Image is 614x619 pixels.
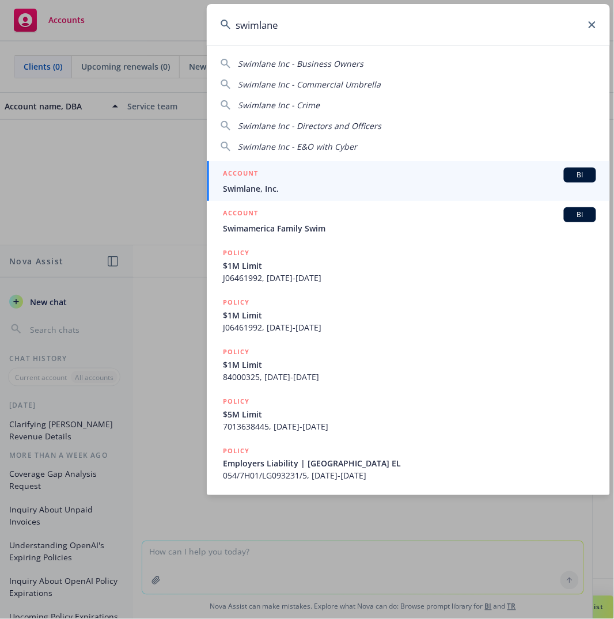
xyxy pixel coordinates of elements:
[207,439,610,488] a: POLICYEmployers Liability | [GEOGRAPHIC_DATA] EL054/7H01/LG093231/5, [DATE]-[DATE]
[223,445,249,457] h5: POLICY
[207,4,610,45] input: Search...
[568,210,592,220] span: BI
[207,161,610,201] a: ACCOUNTBISwimlane, Inc.
[223,470,596,482] span: 054/7H01/LG093231/5, [DATE]-[DATE]
[207,290,610,340] a: POLICY$1M LimitJ06461992, [DATE]-[DATE]
[238,120,381,131] span: Swimlane Inc - Directors and Officers
[223,408,596,420] span: $5M Limit
[223,346,249,358] h5: POLICY
[223,247,249,259] h5: POLICY
[238,141,357,152] span: Swimlane Inc - E&O with Cyber
[223,168,258,181] h5: ACCOUNT
[223,297,249,308] h5: POLICY
[223,183,596,195] span: Swimlane, Inc.
[223,222,596,234] span: Swimamerica Family Swim
[238,79,381,90] span: Swimlane Inc - Commercial Umbrella
[223,420,596,432] span: 7013638445, [DATE]-[DATE]
[207,389,610,439] a: POLICY$5M Limit7013638445, [DATE]-[DATE]
[238,58,363,69] span: Swimlane Inc - Business Owners
[568,170,592,180] span: BI
[223,272,596,284] span: J06461992, [DATE]-[DATE]
[223,458,596,470] span: Employers Liability | [GEOGRAPHIC_DATA] EL
[223,396,249,407] h5: POLICY
[238,100,320,111] span: Swimlane Inc - Crime
[207,340,610,389] a: POLICY$1M Limit84000325, [DATE]-[DATE]
[223,371,596,383] span: 84000325, [DATE]-[DATE]
[207,201,610,241] a: ACCOUNTBISwimamerica Family Swim
[223,321,596,333] span: J06461992, [DATE]-[DATE]
[223,309,596,321] span: $1M Limit
[207,241,610,290] a: POLICY$1M LimitJ06461992, [DATE]-[DATE]
[223,207,258,221] h5: ACCOUNT
[223,359,596,371] span: $1M Limit
[223,260,596,272] span: $1M Limit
